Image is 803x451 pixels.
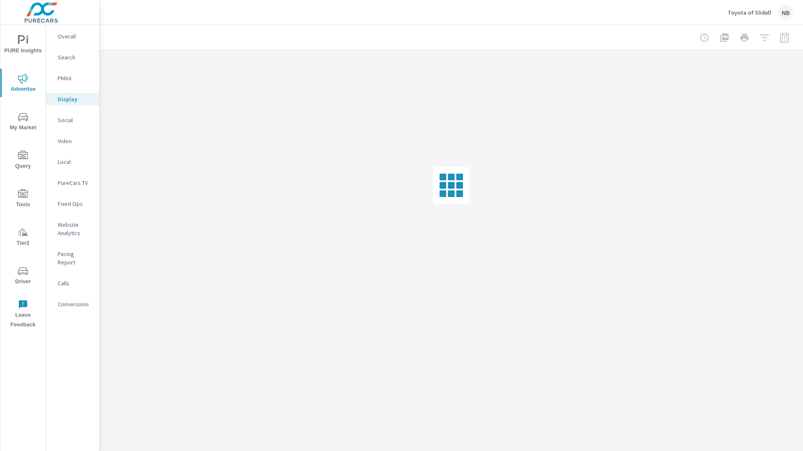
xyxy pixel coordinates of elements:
[46,218,99,239] div: Website Analytics
[3,189,43,210] span: Tools
[58,53,92,61] p: Search
[46,51,99,64] div: Search
[46,156,99,168] div: Local
[46,197,99,210] div: Fixed Ops
[3,35,43,56] span: PURE Insights
[3,266,43,287] span: Driver
[46,135,99,147] div: Video
[58,158,92,166] p: Local
[46,298,99,310] div: Conversions
[58,200,92,208] p: Fixed Ops
[46,114,99,126] div: Social
[58,74,92,82] p: PMAX
[46,30,99,43] div: Overall
[46,177,99,189] div: PureCars TV
[728,9,771,16] p: Toyota of Slidell
[0,25,46,333] div: nav menu
[58,32,92,41] p: Overall
[3,112,43,133] span: My Market
[58,250,92,266] p: Pacing Report
[778,5,793,20] div: NB
[46,248,99,269] div: Pacing Report
[3,151,43,171] span: Query
[58,220,92,237] p: Website Analytics
[58,279,92,287] p: Calls
[3,300,43,330] span: Leave Feedback
[46,277,99,290] div: Calls
[3,228,43,248] span: Tier2
[46,93,99,105] div: Display
[3,74,43,94] span: Advertise
[58,137,92,145] p: Video
[58,179,92,187] p: PureCars TV
[58,116,92,124] p: Social
[58,95,92,103] p: Display
[58,300,92,308] p: Conversions
[46,72,99,85] div: PMAX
